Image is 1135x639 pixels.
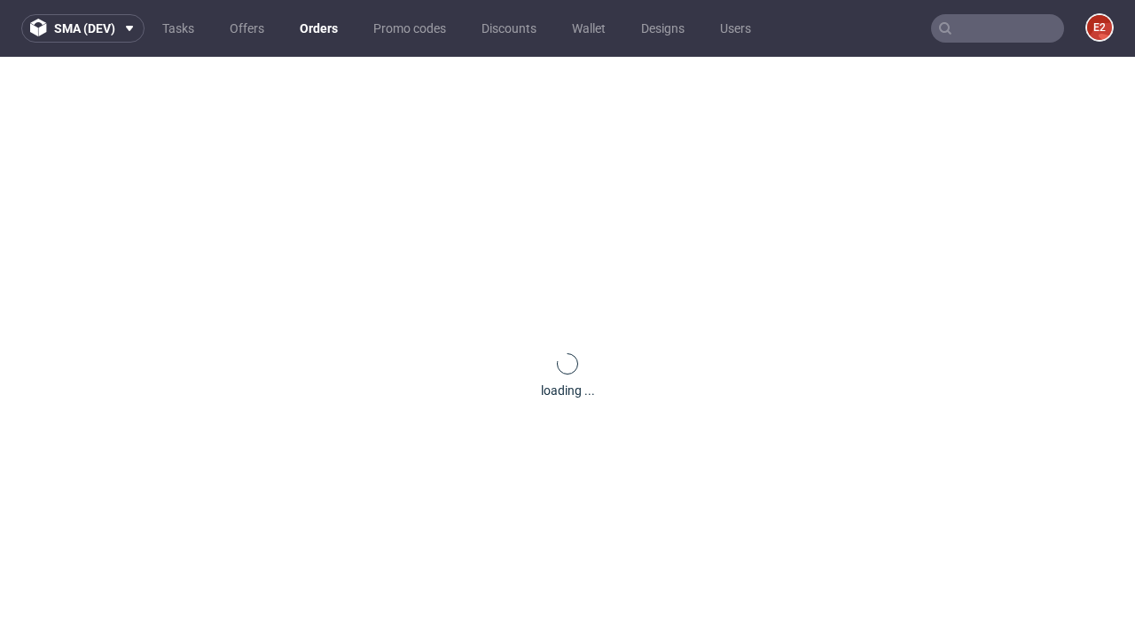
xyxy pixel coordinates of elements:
a: Discounts [471,14,547,43]
div: loading ... [541,382,595,399]
a: Tasks [152,14,205,43]
a: Wallet [561,14,616,43]
figcaption: e2 [1087,15,1112,40]
a: Offers [219,14,275,43]
a: Users [709,14,762,43]
span: sma (dev) [54,22,115,35]
a: Designs [630,14,695,43]
button: sma (dev) [21,14,145,43]
a: Orders [289,14,348,43]
a: Promo codes [363,14,457,43]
